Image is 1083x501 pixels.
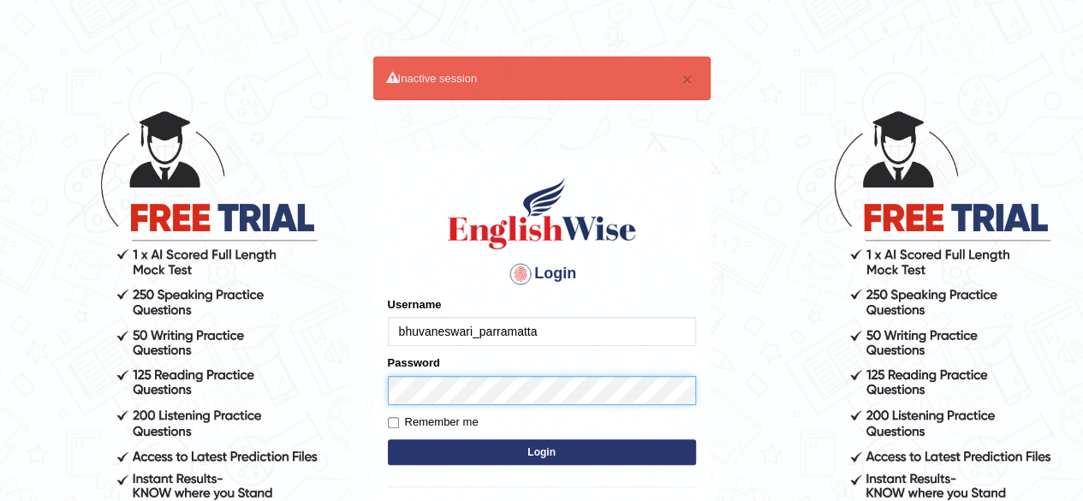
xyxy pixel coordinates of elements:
input: Remember me [388,417,399,428]
label: Username [388,296,442,313]
div: Inactive session [373,57,711,100]
img: Logo of English Wise sign in for intelligent practice with AI [444,175,640,252]
button: Login [388,439,696,465]
label: Remember me [388,414,479,431]
label: Password [388,355,440,371]
h4: Login [388,260,696,288]
button: × [681,70,692,88]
